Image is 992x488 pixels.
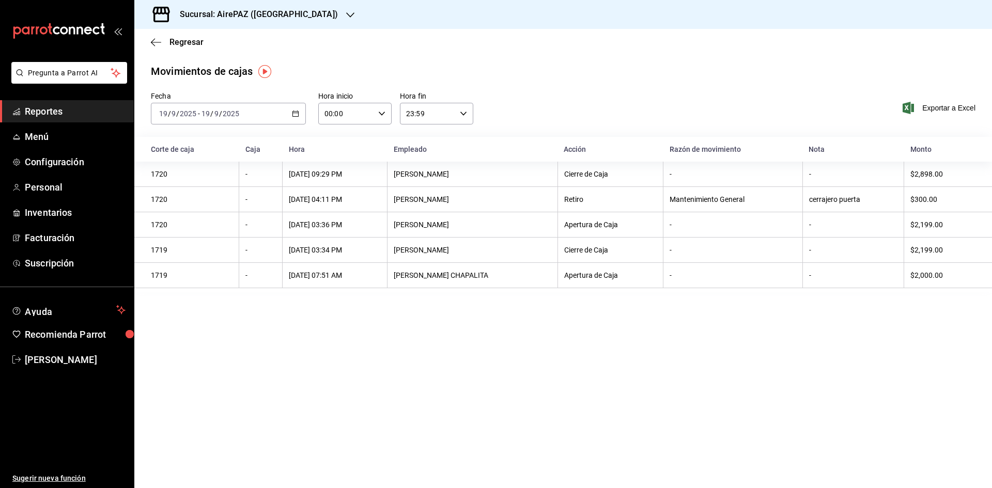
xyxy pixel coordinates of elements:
div: - [809,221,898,229]
div: [DATE] 07:51 AM [289,271,381,279]
div: - [809,170,898,178]
div: - [245,271,276,279]
div: 1719 [151,271,233,279]
span: Sugerir nueva función [12,473,126,484]
h3: Sucursal: AirePAZ ([GEOGRAPHIC_DATA]) [172,8,338,21]
div: cerrajero puerta [809,195,898,203]
div: Movimientos de cajas [151,64,253,79]
div: Acción [564,145,657,153]
div: [DATE] 03:34 PM [289,246,381,254]
div: $2,199.00 [910,246,975,254]
div: $300.00 [910,195,975,203]
div: - [245,221,276,229]
div: Cierre de Caja [564,246,657,254]
div: - [670,271,796,279]
div: Cierre de Caja [564,170,657,178]
div: Mantenimiento General [670,195,796,203]
div: - [809,246,898,254]
label: Hora inicio [318,92,392,100]
div: [DATE] 09:29 PM [289,170,381,178]
div: 1719 [151,246,233,254]
span: Menú [25,130,126,144]
input: -- [159,109,168,118]
input: ---- [222,109,240,118]
img: Tooltip marker [258,65,271,78]
div: Caja [245,145,276,153]
button: Exportar a Excel [905,102,975,114]
div: - [809,271,898,279]
button: Pregunta a Parrot AI [11,62,127,84]
div: - [245,246,276,254]
div: Monto [910,145,975,153]
span: Configuración [25,155,126,169]
span: Pregunta a Parrot AI [28,68,111,78]
div: Empleado [394,145,552,153]
div: Retiro [564,195,657,203]
div: Apertura de Caja [564,221,657,229]
input: -- [201,109,210,118]
div: - [245,170,276,178]
span: Ayuda [25,304,112,316]
span: Facturación [25,231,126,245]
div: $2,898.00 [910,170,975,178]
div: $2,199.00 [910,221,975,229]
div: [DATE] 03:36 PM [289,221,381,229]
div: Razón de movimiento [670,145,796,153]
span: Suscripción [25,256,126,270]
div: [PERSON_NAME] [394,170,551,178]
div: 1720 [151,170,233,178]
div: [PERSON_NAME] [394,221,551,229]
div: Corte de caja [151,145,233,153]
div: 1720 [151,221,233,229]
span: Regresar [169,37,204,47]
a: Pregunta a Parrot AI [7,75,127,86]
input: -- [171,109,176,118]
div: $2,000.00 [910,271,975,279]
div: - [670,170,796,178]
input: ---- [179,109,197,118]
span: Recomienda Parrot [25,327,126,341]
label: Fecha [151,92,306,100]
span: Inventarios [25,206,126,219]
button: open_drawer_menu [114,27,122,35]
label: Hora fin [400,92,473,100]
div: Nota [809,145,898,153]
span: / [210,109,213,118]
input: -- [214,109,219,118]
div: [PERSON_NAME] CHAPALITA [394,271,551,279]
span: Personal [25,180,126,194]
span: / [176,109,179,118]
span: - [198,109,200,118]
div: 1720 [151,195,233,203]
div: [DATE] 04:11 PM [289,195,381,203]
span: / [168,109,171,118]
div: Hora [289,145,381,153]
span: / [219,109,222,118]
div: [PERSON_NAME] [394,246,551,254]
div: [PERSON_NAME] [394,195,551,203]
div: Apertura de Caja [564,271,657,279]
button: Regresar [151,37,204,47]
div: - [670,246,796,254]
div: - [670,221,796,229]
span: [PERSON_NAME] [25,353,126,367]
div: - [245,195,276,203]
span: Reportes [25,104,126,118]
